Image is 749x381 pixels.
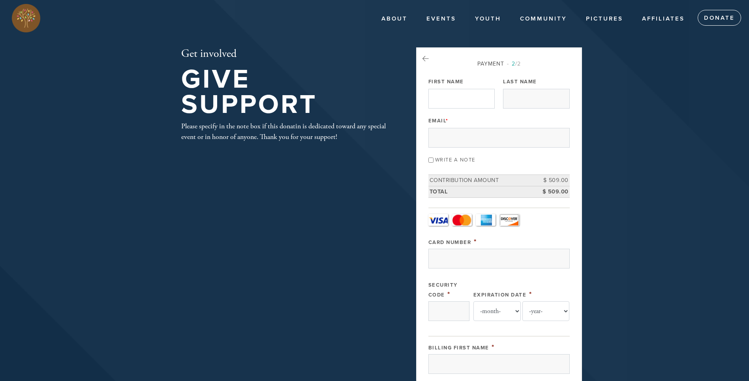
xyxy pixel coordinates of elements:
a: Events [420,11,462,26]
select: Expiration Date month [473,301,521,321]
td: $ 509.00 [534,175,570,186]
label: First Name [428,78,464,85]
span: This field is required. [492,343,495,351]
label: Email [428,117,449,124]
a: About [375,11,413,26]
div: Payment [428,60,570,68]
span: This field is required. [447,290,451,298]
a: Community [514,11,573,26]
span: This field is required. [446,118,449,124]
h1: Give Support [181,67,390,118]
select: Expiration Date year [522,301,570,321]
label: Last Name [503,78,537,85]
a: Visa [428,214,448,226]
div: Please specify in the note box if this donatin is dedicated toward any special event or in honor ... [181,121,390,142]
a: Amex [476,214,496,226]
span: 2 [512,60,515,67]
a: Affiliates [636,11,691,26]
label: Billing First Name [428,345,489,351]
label: Write a note [435,157,475,163]
a: Youth [469,11,507,26]
label: Security Code [428,282,458,298]
h2: Get involved [181,47,390,61]
a: Donate [698,10,741,26]
span: /2 [507,60,521,67]
td: $ 509.00 [534,186,570,197]
img: Full%20Color%20Icon.png [12,4,40,32]
td: Contribution Amount [428,175,534,186]
a: PICTURES [580,11,629,26]
a: MasterCard [452,214,472,226]
a: Discover [499,214,519,226]
label: Expiration Date [473,292,527,298]
span: This field is required. [529,290,532,298]
span: This field is required. [474,237,477,246]
td: Total [428,186,534,197]
label: Card Number [428,239,471,246]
